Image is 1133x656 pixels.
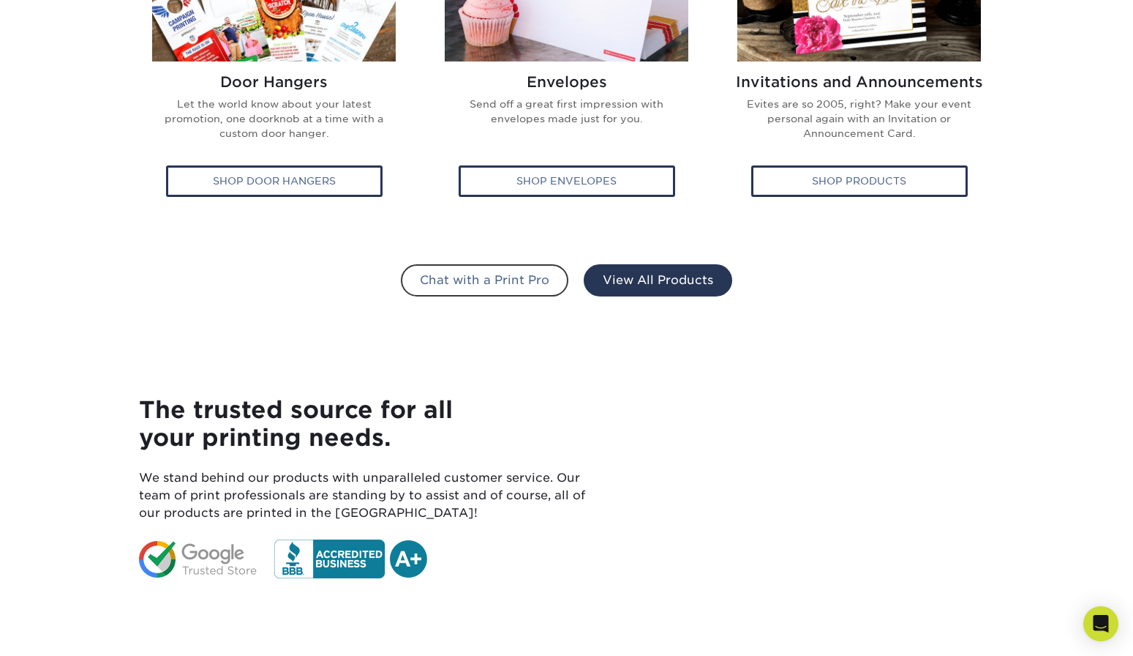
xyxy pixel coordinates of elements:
[1083,606,1118,641] div: Open Intercom Messenger
[274,540,427,578] img: BBB A+
[751,165,968,196] div: Shop Products
[401,264,568,297] a: Chat with a Print Pro
[139,541,259,578] img: Google Trusted Store
[166,165,383,196] div: Shop Door Hangers
[736,73,983,91] h2: Invitations and Announcements
[459,165,675,196] div: Shop Envelopes
[736,97,983,153] p: Evites are so 2005, right? Make your event personal again with an Invitation or Announcement Card.
[151,97,398,153] p: Let the world know about your latest promotion, one doorknob at a time with a custom door hanger.
[443,73,690,91] h2: Envelopes
[139,396,605,452] h4: The trusted source for all your printing needs.
[584,264,732,297] a: View All Products
[651,361,995,617] iframe: Customer reviews powered by Trustpilot
[443,97,690,138] p: Send off a great first impression with envelopes made just for you.
[139,469,605,522] p: We stand behind our products with unparalleled customer service. Our team of print professionals ...
[151,73,398,91] h2: Door Hangers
